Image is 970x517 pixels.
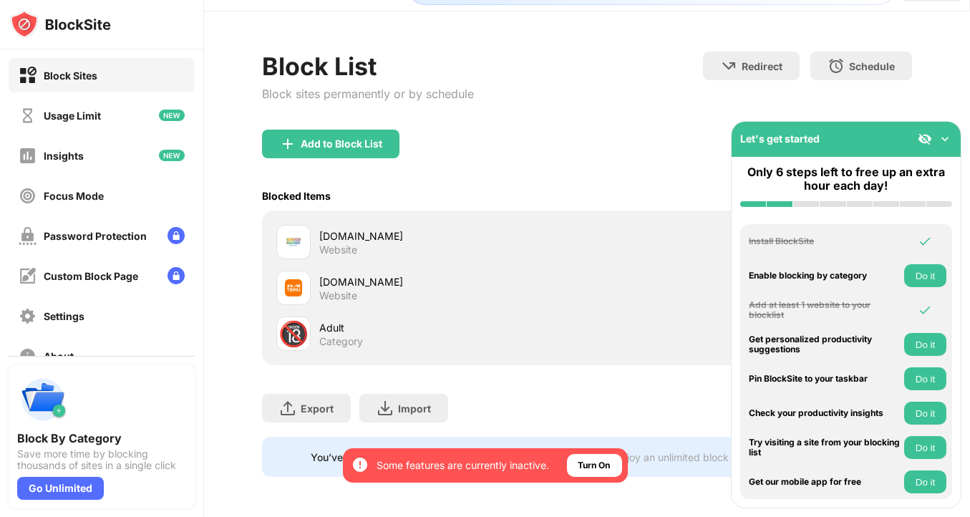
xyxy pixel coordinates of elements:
div: Check your productivity insights [749,408,901,418]
div: Custom Block Page [44,270,138,282]
div: 🔞 [278,319,309,349]
div: Insights [44,150,84,162]
div: Get our mobile app for free [749,477,901,487]
img: lock-menu.svg [168,267,185,284]
img: new-icon.svg [159,110,185,121]
div: You’ve reached your block list limit. [311,451,482,463]
div: Block List [262,52,474,81]
div: Import [398,402,431,415]
div: Website [319,289,357,302]
div: Block sites permanently or by schedule [262,87,474,101]
div: Usage Limit [44,110,101,122]
img: time-usage-off.svg [19,107,37,125]
div: Only 6 steps left to free up an extra hour each day! [740,165,952,193]
div: Install BlockSite [749,236,901,246]
div: Go Unlimited [17,477,104,500]
img: lock-menu.svg [168,227,185,244]
div: Focus Mode [44,190,104,202]
div: Turn On [578,458,611,473]
div: Save more time by blocking thousands of sites in a single click [17,448,186,471]
div: Settings [44,310,84,322]
div: Adult [319,320,587,335]
div: Website [319,243,357,256]
div: Enable blocking by category [749,271,901,281]
div: [DOMAIN_NAME] [319,228,587,243]
div: About [44,350,74,362]
div: Schedule [849,60,895,72]
button: Do it [904,402,946,425]
img: about-off.svg [19,347,37,365]
div: Block Sites [44,69,97,82]
img: logo-blocksite.svg [10,10,111,39]
div: Some features are currently inactive. [377,458,550,473]
img: customize-block-page-off.svg [19,267,37,285]
img: focus-off.svg [19,187,37,205]
img: favicons [285,279,302,296]
img: new-icon.svg [159,150,185,161]
div: [DOMAIN_NAME] [319,274,587,289]
div: Password Protection [44,230,147,242]
img: settings-off.svg [19,307,37,325]
button: Do it [904,470,946,493]
img: error-circle-white.svg [351,456,369,473]
div: Get personalized productivity suggestions [749,334,901,355]
button: Do it [904,436,946,459]
div: Blocked Items [262,190,331,202]
button: Do it [904,264,946,287]
div: Pin BlockSite to your taskbar [749,374,901,384]
div: Category [319,335,363,348]
div: Let's get started [740,132,820,145]
div: Block By Category [17,431,186,445]
div: Add to Block List [301,138,382,150]
button: Do it [904,333,946,356]
button: Do it [904,367,946,390]
img: push-categories.svg [17,374,69,425]
img: omni-check.svg [918,303,932,317]
div: Add at least 1 website to your blocklist [749,300,901,321]
img: password-protection-off.svg [19,227,37,245]
img: insights-off.svg [19,147,37,165]
img: eye-not-visible.svg [918,132,932,146]
div: Try visiting a site from your blocking list [749,438,901,458]
img: block-on.svg [19,67,37,84]
img: omni-check.svg [918,234,932,248]
img: omni-setup-toggle.svg [938,132,952,146]
div: Export [301,402,334,415]
div: Redirect [742,60,782,72]
img: favicons [285,233,302,251]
